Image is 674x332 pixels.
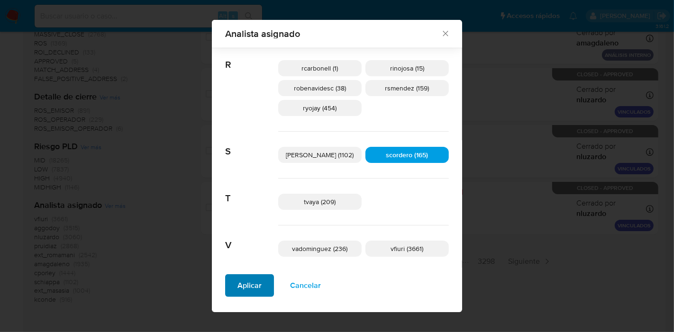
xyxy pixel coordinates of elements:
span: S [225,132,278,157]
span: vadominguez (236) [292,244,348,253]
div: ryojay (454) [278,100,362,116]
div: rinojosa (15) [365,60,449,76]
span: ryojay (454) [303,103,337,113]
button: Cancelar [278,274,333,297]
div: vfiuri (3661) [365,241,449,257]
button: Aplicar [225,274,274,297]
div: robenavidesc (38) [278,80,362,96]
span: rsmendez (159) [385,83,429,93]
span: rcarbonell (1) [302,63,338,73]
span: Analista asignado [225,29,441,38]
span: vfiuri (3661) [391,244,424,253]
div: tvaya (209) [278,194,362,210]
span: V [225,225,278,251]
button: Cerrar [441,29,449,37]
span: scordero (165) [386,150,428,160]
div: rcarbonell (1) [278,60,362,76]
span: Aplicar [237,275,262,296]
span: robenavidesc (38) [294,83,346,93]
span: [PERSON_NAME] (1102) [286,150,354,160]
span: R [225,45,278,71]
div: vadominguez (236) [278,241,362,257]
div: [PERSON_NAME] (1102) [278,147,362,163]
span: Cancelar [290,275,321,296]
div: scordero (165) [365,147,449,163]
span: tvaya (209) [304,197,336,206]
span: rinojosa (15) [390,63,424,73]
div: rsmendez (159) [365,80,449,96]
span: T [225,179,278,204]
